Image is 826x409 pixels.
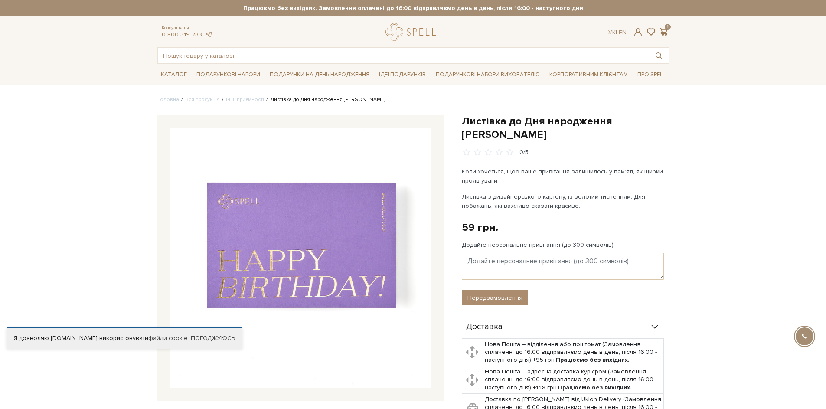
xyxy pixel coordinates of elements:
a: Корпоративним клієнтам [546,67,631,82]
td: Нова Пошта – відділення або поштомат (Замовлення сплаченні до 16:00 відправляємо день в день, піс... [483,338,664,366]
b: Працюємо без вихідних. [556,356,630,363]
a: telegram [204,31,213,38]
div: 0/5 [519,148,529,157]
span: Консультація: [162,25,213,31]
a: Подарункові набори вихователю [432,67,543,82]
div: 59 грн. [462,221,498,234]
a: Погоджуюсь [191,334,235,342]
span: Доставка [466,323,503,331]
a: Інші приємності [226,96,264,103]
a: Про Spell [634,68,669,82]
a: En [619,29,627,36]
a: logo [385,23,440,41]
li: Листівка до Дня народження [PERSON_NAME] [264,96,385,104]
div: Я дозволяю [DOMAIN_NAME] використовувати [7,334,242,342]
strong: Працюємо без вихідних. Замовлення оплачені до 16:00 відправляємо день в день, після 16:00 - насту... [157,4,669,12]
a: 0 800 319 233 [162,31,202,38]
span: | [616,29,617,36]
p: Листівка з дизайнерського картону, із золотим тисненням. Для побажань, які важливо сказати красиво. [462,192,665,210]
a: Ідеї подарунків [375,68,429,82]
h1: Листівка до Дня народження [PERSON_NAME] [462,115,669,141]
td: Нова Пошта – адресна доставка кур'єром (Замовлення сплаченні до 16:00 відправляємо день в день, п... [483,366,664,394]
a: Вся продукція [185,96,220,103]
b: Працюємо без вихідних. [558,384,632,391]
a: Подарункові набори [193,68,264,82]
input: Пошук товару у каталозі [158,48,649,63]
a: файли cookie [148,334,188,342]
img: Листівка до Дня народження лавандова [170,128,431,388]
button: Передзамовлення [462,290,528,305]
label: Додайте персональне привітання (до 300 символів) [462,241,614,249]
button: Пошук товару у каталозі [649,48,669,63]
a: Подарунки на День народження [266,68,373,82]
a: Головна [157,96,179,103]
div: Ук [608,29,627,36]
p: Коли хочеться, щоб ваше привітання залишилось у пам’яті, як щирий прояв уваги. [462,167,665,185]
a: Каталог [157,68,190,82]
